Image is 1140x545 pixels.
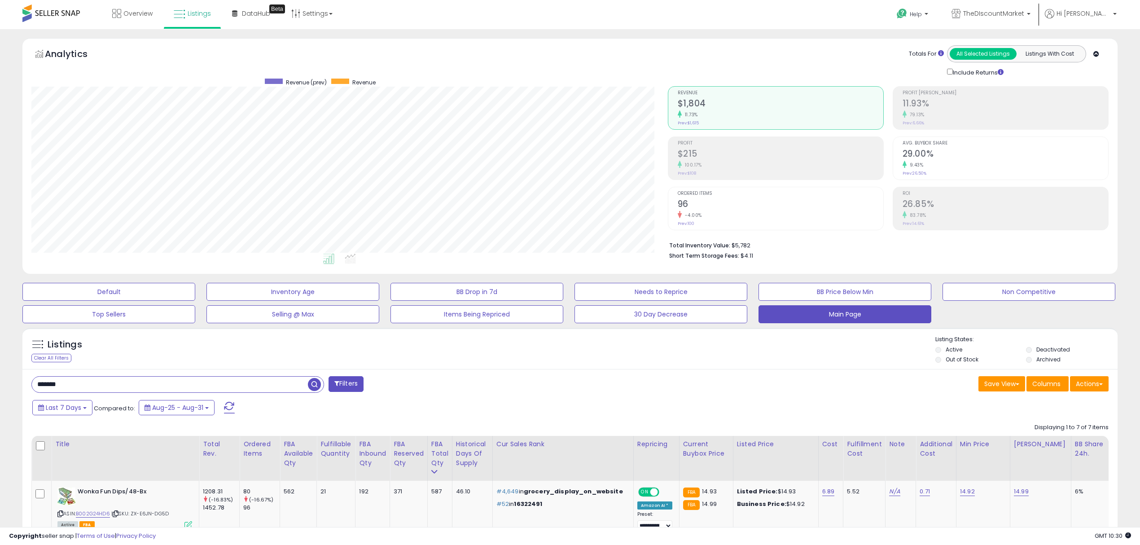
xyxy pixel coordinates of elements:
[946,356,978,363] label: Out of Stock
[9,532,156,541] div: seller snap | |
[960,487,975,496] a: 14.92
[1095,532,1131,540] span: 2025-09-9 10:30 GMT
[702,487,717,496] span: 14.93
[903,98,1108,110] h2: 11.93%
[206,283,379,301] button: Inventory Age
[903,191,1108,196] span: ROI
[935,335,1118,344] p: Listing States:
[390,283,563,301] button: BB Drop in 7d
[1036,356,1061,363] label: Archived
[639,488,650,496] span: ON
[203,504,239,512] div: 1452.78
[243,504,280,512] div: 96
[909,50,944,58] div: Totals For
[759,283,931,301] button: BB Price Below Min
[920,487,930,496] a: 0.71
[1036,346,1070,353] label: Deactivated
[1032,379,1061,388] span: Columns
[737,440,815,449] div: Listed Price
[943,283,1115,301] button: Non Competitive
[284,488,310,496] div: 562
[22,283,195,301] button: Default
[209,496,233,503] small: (-16.83%)
[496,440,630,449] div: Cur Sales Rank
[243,440,276,458] div: Ordered Items
[496,500,509,508] span: #52
[431,488,445,496] div: 587
[1070,376,1109,391] button: Actions
[683,488,700,497] small: FBA
[203,440,236,458] div: Total Rev.
[203,488,239,496] div: 1208.31
[637,440,675,449] div: Repricing
[678,149,883,161] h2: $215
[359,488,383,496] div: 192
[741,251,753,260] span: $4.11
[496,487,519,496] span: #4,649
[359,440,386,468] div: FBA inbound Qty
[188,9,211,18] span: Listings
[76,510,110,518] a: B002G24HD6
[669,252,739,259] b: Short Term Storage Fees:
[456,488,486,496] div: 46.10
[1045,9,1117,29] a: Hi [PERSON_NAME]
[737,500,811,508] div: $14.92
[111,510,169,517] span: | SKU: ZX-E6JN-DG5D
[658,488,672,496] span: OFF
[896,8,908,19] i: Get Help
[1014,487,1029,496] a: 14.99
[78,488,187,498] b: Wonka Fun Dips/48-Bx
[678,199,883,211] h2: 96
[46,403,81,412] span: Last 7 Days
[31,354,71,362] div: Clear All Filters
[907,212,926,219] small: 83.78%
[960,440,1006,449] div: Min Price
[284,440,313,468] div: FBA Available Qty
[678,221,694,226] small: Prev: 100
[394,440,424,468] div: FBA Reserved Qty
[22,305,195,323] button: Top Sellers
[1016,48,1083,60] button: Listings With Cost
[946,346,962,353] label: Active
[903,91,1108,96] span: Profit [PERSON_NAME]
[9,532,42,540] strong: Copyright
[286,79,327,86] span: Revenue (prev)
[45,48,105,62] h5: Analytics
[950,48,1017,60] button: All Selected Listings
[903,120,924,126] small: Prev: 6.66%
[683,500,700,510] small: FBA
[57,488,75,505] img: 5121cD4u4CL._SL40_.jpg
[822,487,835,496] a: 6.89
[269,4,285,13] div: Tooltip anchor
[678,141,883,146] span: Profit
[496,500,627,508] p: in
[55,440,195,449] div: Title
[574,305,747,323] button: 30 Day Decrease
[683,440,729,458] div: Current Buybox Price
[963,9,1024,18] span: TheDIscountMarket
[978,376,1025,391] button: Save View
[637,501,672,510] div: Amazon AI *
[390,305,563,323] button: Items Being Repriced
[907,162,924,168] small: 9.43%
[206,305,379,323] button: Selling @ Max
[123,9,153,18] span: Overview
[903,149,1108,161] h2: 29.00%
[1075,488,1105,496] div: 6%
[903,199,1108,211] h2: 26.85%
[682,111,698,118] small: 11.73%
[249,496,273,503] small: (-16.67%)
[682,162,702,168] small: 100.17%
[678,91,883,96] span: Revenue
[94,404,135,413] span: Compared to:
[352,79,376,86] span: Revenue
[329,376,364,392] button: Filters
[669,242,730,249] b: Total Inventory Value:
[669,239,1102,250] li: $5,782
[910,10,922,18] span: Help
[822,440,840,449] div: Cost
[139,400,215,415] button: Aug-25 - Aug-31
[48,338,82,351] h5: Listings
[903,141,1108,146] span: Avg. Buybox Share
[32,400,92,415] button: Last 7 Days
